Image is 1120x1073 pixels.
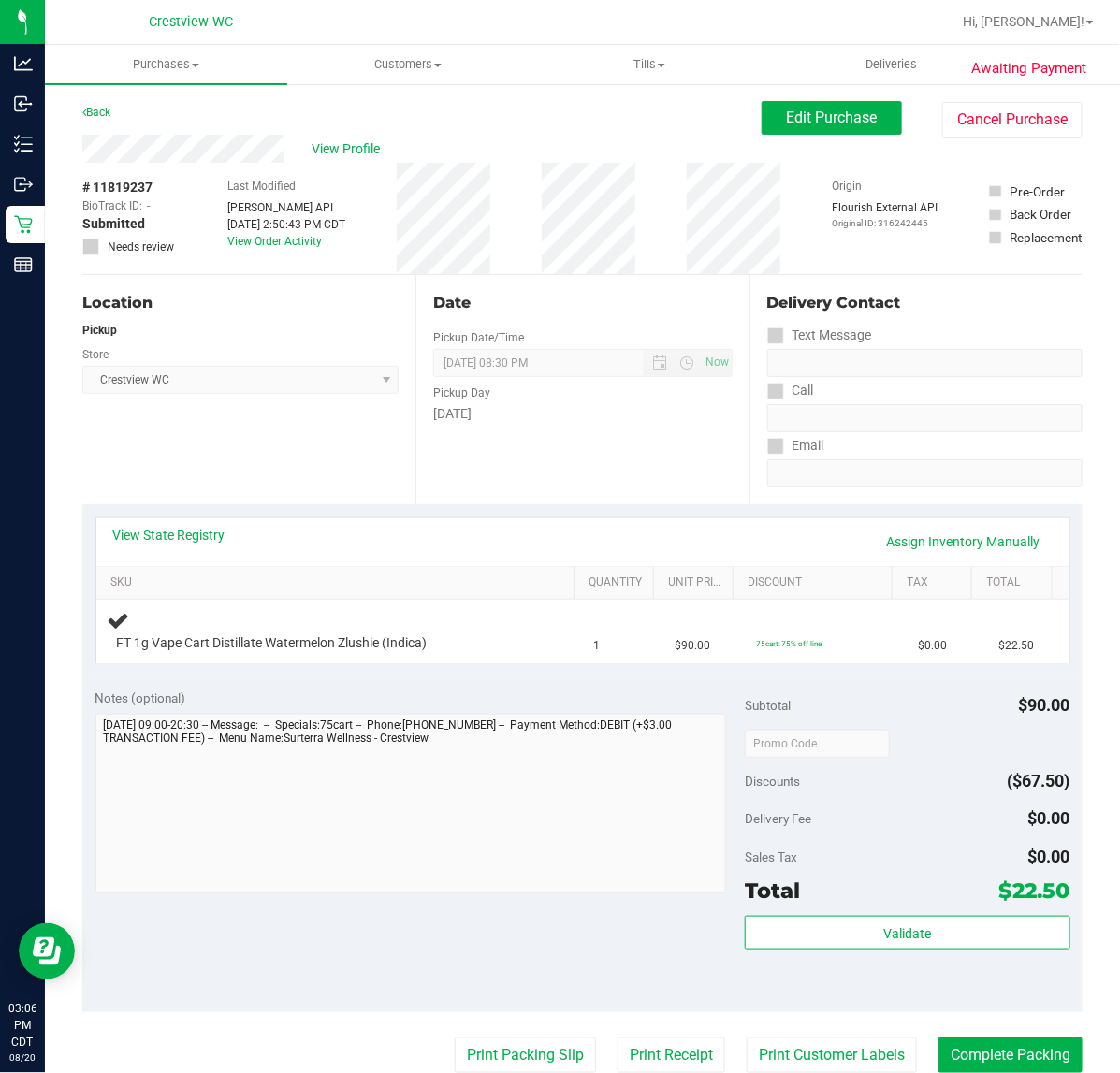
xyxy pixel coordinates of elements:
[82,214,145,234] span: Submitted
[287,45,530,84] a: Customers
[963,14,1084,29] span: Hi, [PERSON_NAME]!
[767,349,1083,377] input: Format: (999) 999-9999
[675,637,710,655] span: $90.00
[312,139,386,159] span: View Profile
[19,923,75,979] iframe: Resource center
[108,239,174,255] span: Needs review
[749,575,886,590] a: Discount
[433,404,732,424] div: [DATE]
[745,698,791,713] span: Subtotal
[1019,695,1070,715] span: $90.00
[756,639,822,648] span: 75cart: 75% off line
[787,109,878,126] span: Edit Purchase
[455,1037,596,1073] button: Print Packing Slip
[875,526,1053,558] a: Assign Inventory Manually
[918,637,947,655] span: $0.00
[1011,205,1072,224] div: Back Order
[999,877,1070,904] span: $22.50
[529,45,771,84] a: Tills
[1028,847,1070,866] span: $0.00
[433,384,490,401] label: Pickup Day
[745,730,890,758] input: Promo Code
[594,637,601,655] span: 1
[832,178,862,195] label: Origin
[767,322,872,349] label: Text Message
[530,56,770,73] span: Tills
[14,94,33,113] inline-svg: Inbound
[767,377,814,404] label: Call
[227,235,322,248] a: View Order Activity
[8,1051,36,1065] p: 08/20
[987,575,1044,590] a: Total
[1011,182,1066,201] div: Pre-Order
[971,58,1086,80] span: Awaiting Payment
[747,1037,917,1073] button: Print Customer Labels
[95,690,186,705] span: Notes (optional)
[1028,808,1070,828] span: $0.00
[227,178,296,195] label: Last Modified
[82,292,399,314] div: Location
[82,324,117,337] strong: Pickup
[82,178,153,197] span: # 11819237
[147,197,150,214] span: -
[14,135,33,153] inline-svg: Inventory
[8,1000,36,1051] p: 03:06 PM CDT
[433,329,524,346] label: Pickup Date/Time
[110,575,567,590] a: SKU
[767,432,824,459] label: Email
[149,14,233,30] span: Crestview WC
[745,877,800,904] span: Total
[618,1037,725,1073] button: Print Receipt
[14,215,33,234] inline-svg: Retail
[1008,771,1070,790] span: ($67.50)
[840,56,942,73] span: Deliveries
[113,526,225,544] a: View State Registry
[227,216,345,233] div: [DATE] 2:50:43 PM CDT
[832,216,938,230] p: Original ID: 316242445
[942,102,1083,138] button: Cancel Purchase
[669,575,726,590] a: Unit Price
[745,916,1069,950] button: Validate
[771,45,1013,84] a: Deliveries
[589,575,646,590] a: Quantity
[908,575,965,590] a: Tax
[288,56,529,73] span: Customers
[745,811,811,826] span: Delivery Fee
[117,634,428,652] span: FT 1g Vape Cart Distillate Watermelon Zlushie (Indica)
[227,199,345,216] div: [PERSON_NAME] API
[14,255,33,274] inline-svg: Reports
[832,199,938,230] div: Flourish External API
[883,926,931,941] span: Validate
[1011,228,1083,247] div: Replacement
[45,56,287,73] span: Purchases
[82,197,142,214] span: BioTrack ID:
[999,637,1035,655] span: $22.50
[938,1037,1083,1073] button: Complete Packing
[767,292,1083,314] div: Delivery Contact
[45,45,287,84] a: Purchases
[82,106,110,119] a: Back
[745,764,800,798] span: Discounts
[82,346,109,363] label: Store
[14,54,33,73] inline-svg: Analytics
[767,404,1083,432] input: Format: (999) 999-9999
[762,101,902,135] button: Edit Purchase
[14,175,33,194] inline-svg: Outbound
[745,849,797,864] span: Sales Tax
[433,292,732,314] div: Date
